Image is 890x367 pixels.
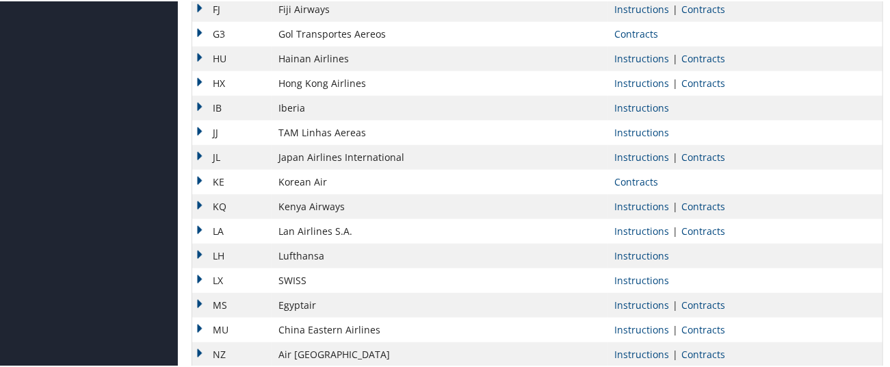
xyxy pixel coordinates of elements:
[272,119,607,144] td: TAM Linhas Aereas
[272,70,607,94] td: Hong Kong Airlines
[614,1,669,14] a: View Ticketing Instructions
[669,51,681,64] span: |
[614,100,669,113] a: View Ticketing Instructions
[614,174,658,187] a: View Contracts
[192,218,272,242] td: LA
[681,199,725,212] a: View Contracts
[681,322,725,335] a: View Contracts
[272,21,607,45] td: Gol Transportes Aereos
[614,223,669,236] a: View Ticketing Instructions
[272,267,607,292] td: SWISS
[192,144,272,168] td: JL
[192,70,272,94] td: HX
[272,341,607,366] td: Air [GEOGRAPHIC_DATA]
[272,45,607,70] td: Hainan Airlines
[669,1,681,14] span: |
[272,94,607,119] td: Iberia
[272,292,607,316] td: Egyptair
[192,94,272,119] td: IB
[192,119,272,144] td: JJ
[614,149,669,162] a: View Ticketing Instructions
[614,199,669,212] a: View Ticketing Instructions
[272,316,607,341] td: China Eastern Airlines
[192,45,272,70] td: HU
[669,149,681,162] span: |
[681,51,725,64] a: View Contracts
[192,267,272,292] td: LX
[272,242,607,267] td: Lufthansa
[192,168,272,193] td: KE
[681,223,725,236] a: View Contracts
[614,273,669,286] a: View Ticketing Instructions
[192,341,272,366] td: NZ
[669,223,681,236] span: |
[192,193,272,218] td: KQ
[681,149,725,162] a: View Contracts
[669,346,681,359] span: |
[192,316,272,341] td: MU
[614,75,669,88] a: View Ticketing Instructions
[192,21,272,45] td: G3
[272,144,607,168] td: Japan Airlines International
[669,322,681,335] span: |
[614,248,669,261] a: View Ticketing Instructions
[272,193,607,218] td: Kenya Airways
[614,51,669,64] a: View Ticketing Instructions
[681,75,725,88] a: View Contracts
[614,125,669,138] a: View Ticketing Instructions
[614,322,669,335] a: View Ticketing Instructions
[614,346,669,359] a: View Ticketing Instructions
[681,1,725,14] a: View Contracts
[614,26,658,39] a: View Contracts
[272,168,607,193] td: Korean Air
[669,75,681,88] span: |
[669,297,681,310] span: |
[192,242,272,267] td: LH
[614,297,669,310] a: View Ticketing Instructions
[192,292,272,316] td: MS
[681,346,725,359] a: View Contracts
[272,218,607,242] td: Lan Airlines S.A.
[681,297,725,310] a: View Contracts
[669,199,681,212] span: |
